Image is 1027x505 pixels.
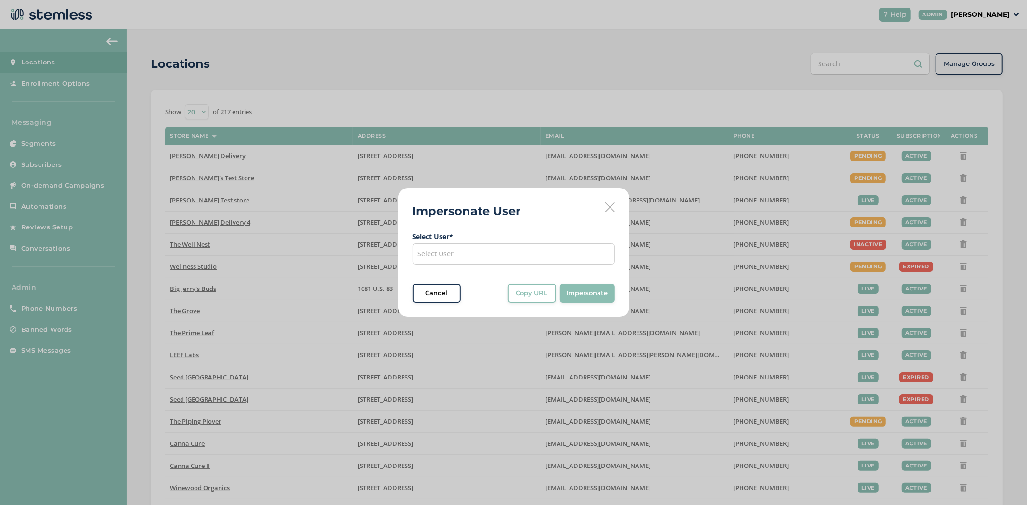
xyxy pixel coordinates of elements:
label: Select User [413,231,615,241]
h2: Impersonate User [413,202,521,220]
iframe: Chat Widget [979,459,1027,505]
button: Copy URL [508,284,556,303]
span: Select User [418,249,454,258]
span: Impersonate [567,289,608,298]
span: Copy URL [516,289,548,298]
button: Cancel [413,284,461,303]
span: Cancel [426,289,448,298]
button: Impersonate [560,284,615,303]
